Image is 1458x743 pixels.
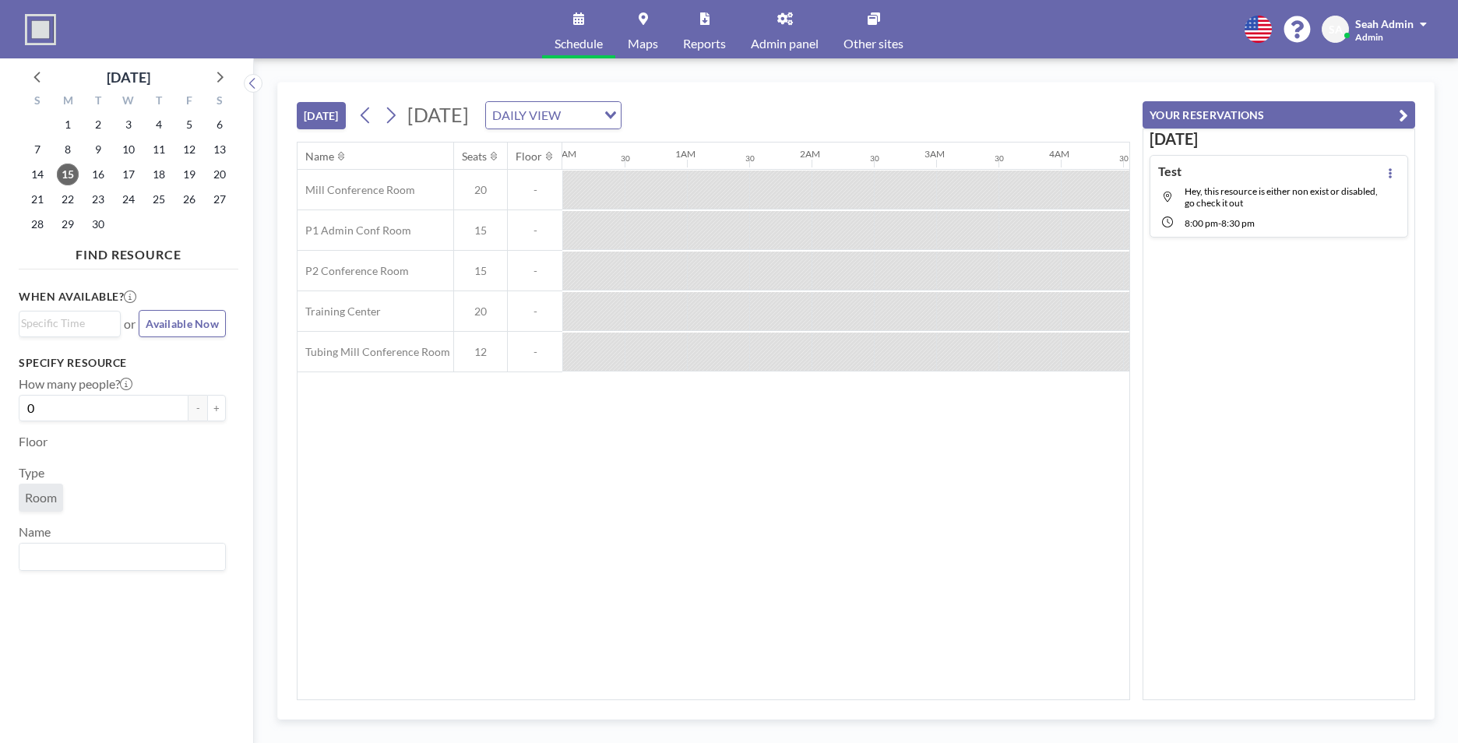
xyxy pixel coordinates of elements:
[21,547,217,567] input: Search for option
[19,544,225,570] div: Search for option
[1355,31,1383,43] span: Admin
[298,183,415,197] span: Mill Conference Room
[1329,23,1343,37] span: SA
[87,139,109,160] span: Tuesday, September 9, 2025
[800,148,820,160] div: 2AM
[683,37,726,50] span: Reports
[26,213,48,235] span: Sunday, September 28, 2025
[555,37,603,50] span: Schedule
[118,139,139,160] span: Wednesday, September 10, 2025
[209,114,231,136] span: Saturday, September 6, 2025
[454,224,507,238] span: 15
[298,345,450,359] span: Tubing Mill Conference Room
[23,92,53,112] div: S
[124,316,136,332] span: or
[118,164,139,185] span: Wednesday, September 17, 2025
[148,114,170,136] span: Thursday, September 4, 2025
[751,37,819,50] span: Admin panel
[139,310,226,337] button: Available Now
[209,139,231,160] span: Saturday, September 13, 2025
[508,305,562,319] span: -
[462,150,487,164] div: Seats
[843,37,903,50] span: Other sites
[87,188,109,210] span: Tuesday, September 23, 2025
[148,188,170,210] span: Thursday, September 25, 2025
[19,434,48,449] label: Floor
[407,103,469,126] span: [DATE]
[454,345,507,359] span: 12
[148,139,170,160] span: Thursday, September 11, 2025
[454,305,507,319] span: 20
[486,102,621,129] div: Search for option
[1150,129,1408,149] h3: [DATE]
[924,148,945,160] div: 3AM
[298,264,409,278] span: P2 Conference Room
[870,153,879,164] div: 30
[454,264,507,278] span: 15
[87,114,109,136] span: Tuesday, September 2, 2025
[25,490,57,505] span: Room
[57,114,79,136] span: Monday, September 1, 2025
[305,150,334,164] div: Name
[1221,217,1255,229] span: 8:30 PM
[1119,153,1129,164] div: 30
[19,312,120,335] div: Search for option
[118,188,139,210] span: Wednesday, September 24, 2025
[178,164,200,185] span: Friday, September 19, 2025
[1185,217,1218,229] span: 8:00 PM
[87,164,109,185] span: Tuesday, September 16, 2025
[174,92,204,112] div: F
[143,92,174,112] div: T
[209,188,231,210] span: Saturday, September 27, 2025
[19,356,226,370] h3: Specify resource
[188,395,207,421] button: -
[298,224,411,238] span: P1 Admin Conf Room
[26,164,48,185] span: Sunday, September 14, 2025
[508,224,562,238] span: -
[57,213,79,235] span: Monday, September 29, 2025
[21,315,111,332] input: Search for option
[298,305,381,319] span: Training Center
[516,150,542,164] div: Floor
[508,264,562,278] span: -
[1185,185,1378,209] span: Hey, this resource is either non exist or disabled, go check it out
[57,164,79,185] span: Monday, September 15, 2025
[25,14,56,45] img: organization-logo
[146,317,219,330] span: Available Now
[87,213,109,235] span: Tuesday, September 30, 2025
[148,164,170,185] span: Thursday, September 18, 2025
[621,153,630,164] div: 30
[57,139,79,160] span: Monday, September 8, 2025
[1158,164,1182,179] h4: Test
[107,66,150,88] div: [DATE]
[53,92,83,112] div: M
[83,92,114,112] div: T
[178,139,200,160] span: Friday, September 12, 2025
[26,139,48,160] span: Sunday, September 7, 2025
[178,114,200,136] span: Friday, September 5, 2025
[551,148,576,160] div: 12AM
[19,376,132,392] label: How many people?
[19,241,238,262] h4: FIND RESOURCE
[178,188,200,210] span: Friday, September 26, 2025
[207,395,226,421] button: +
[209,164,231,185] span: Saturday, September 20, 2025
[19,465,44,481] label: Type
[1049,148,1069,160] div: 4AM
[1218,217,1221,229] span: -
[19,524,51,540] label: Name
[995,153,1004,164] div: 30
[118,114,139,136] span: Wednesday, September 3, 2025
[489,105,564,125] span: DAILY VIEW
[565,105,595,125] input: Search for option
[297,102,346,129] button: [DATE]
[1143,101,1415,129] button: YOUR RESERVATIONS
[508,345,562,359] span: -
[745,153,755,164] div: 30
[57,188,79,210] span: Monday, September 22, 2025
[628,37,658,50] span: Maps
[26,188,48,210] span: Sunday, September 21, 2025
[114,92,144,112] div: W
[454,183,507,197] span: 20
[508,183,562,197] span: -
